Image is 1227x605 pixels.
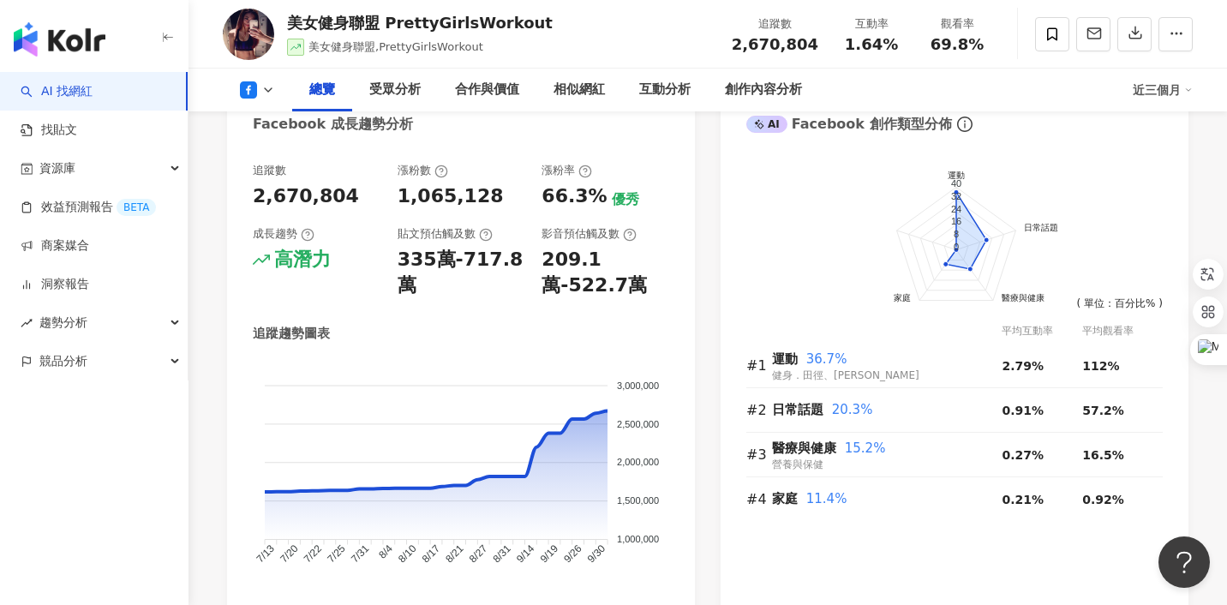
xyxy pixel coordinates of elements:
[253,115,413,134] div: Facebook 成長趨勢分析
[253,325,330,343] div: 追蹤趨勢圖表
[21,83,93,100] a: searchAI 找網紅
[931,36,984,53] span: 69.8%
[396,542,419,566] tspan: 8/10
[806,351,847,367] span: 36.7%
[21,237,89,255] a: 商案媒合
[951,204,961,214] text: 24
[845,440,886,456] span: 15.2%
[287,12,553,33] div: 美女健身聯盟 PrettyGirlsWorkout
[617,496,659,506] tspan: 1,500,000
[349,542,372,566] tspan: 7/31
[772,369,919,381] span: 健身．田徑、[PERSON_NAME]
[951,179,961,189] text: 40
[585,542,608,566] tspan: 9/30
[39,303,87,342] span: 趨勢分析
[1002,323,1082,339] div: 平均互動率
[253,183,359,210] div: 2,670,804
[21,199,156,216] a: 效益預測報告BETA
[845,36,898,53] span: 1.64%
[732,15,818,33] div: 追蹤數
[894,293,911,302] text: 家庭
[951,217,961,227] text: 16
[746,399,772,421] div: #2
[1082,493,1124,506] span: 0.92%
[612,190,639,209] div: 優秀
[542,183,607,210] div: 66.3%
[1024,223,1058,232] text: 日常話題
[398,183,504,210] div: 1,065,128
[455,80,519,100] div: 合作與價值
[325,542,348,566] tspan: 7/25
[954,229,959,239] text: 8
[554,80,605,100] div: 相似網紅
[21,276,89,293] a: 洞察報告
[39,149,75,188] span: 資源庫
[832,402,873,417] span: 20.3%
[948,171,965,181] text: 運動
[955,114,975,135] span: info-circle
[369,80,421,100] div: 受眾分析
[14,22,105,57] img: logo
[746,355,772,376] div: #1
[806,491,847,506] span: 11.4%
[398,226,493,242] div: 貼文預估觸及數
[1002,493,1044,506] span: 0.21%
[925,15,990,33] div: 觀看率
[302,542,325,566] tspan: 7/22
[542,247,669,300] div: 209.1萬-522.7萬
[398,247,525,300] div: 335萬-717.8萬
[746,115,952,134] div: Facebook 創作類型分佈
[746,116,787,133] div: AI
[254,542,278,566] tspan: 7/13
[542,226,637,242] div: 影音預估觸及數
[1002,293,1044,302] text: 醫療與健康
[1082,404,1124,417] span: 57.2%
[1002,404,1044,417] span: 0.91%
[467,542,490,566] tspan: 8/27
[1082,323,1163,339] div: 平均觀看率
[732,35,818,53] span: 2,670,804
[274,247,331,273] div: 高潛力
[514,542,537,566] tspan: 9/14
[772,402,823,417] span: 日常話題
[309,80,335,100] div: 總覽
[308,40,483,53] span: 美女健身聯盟,PrettyGirlsWorkout
[772,458,823,470] span: 營養與保健
[1002,359,1044,373] span: 2.79%
[617,419,659,429] tspan: 2,500,000
[21,122,77,139] a: 找貼文
[954,242,959,252] text: 0
[443,542,466,566] tspan: 8/21
[617,458,659,468] tspan: 2,000,000
[639,80,691,100] div: 互動分析
[223,9,274,60] img: KOL Avatar
[1082,359,1119,373] span: 112%
[1158,536,1210,588] iframe: Help Scout Beacon - Open
[490,542,513,566] tspan: 8/31
[376,542,395,561] tspan: 8/4
[839,15,904,33] div: 互動率
[617,534,659,544] tspan: 1,000,000
[21,317,33,329] span: rise
[420,542,443,566] tspan: 8/17
[253,226,314,242] div: 成長趨勢
[561,542,584,566] tspan: 9/26
[746,444,772,465] div: #3
[253,163,286,178] div: 追蹤數
[542,163,592,178] div: 漲粉率
[39,342,87,380] span: 競品分析
[951,191,961,201] text: 32
[725,80,802,100] div: 創作內容分析
[398,163,448,178] div: 漲粉數
[746,488,772,510] div: #4
[617,380,659,391] tspan: 3,000,000
[1082,448,1124,462] span: 16.5%
[772,491,798,506] span: 家庭
[1133,76,1193,104] div: 近三個月
[772,440,836,456] span: 醫療與健康
[1002,448,1044,462] span: 0.27%
[772,351,798,367] span: 運動
[538,542,561,566] tspan: 9/19
[278,542,301,566] tspan: 7/20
